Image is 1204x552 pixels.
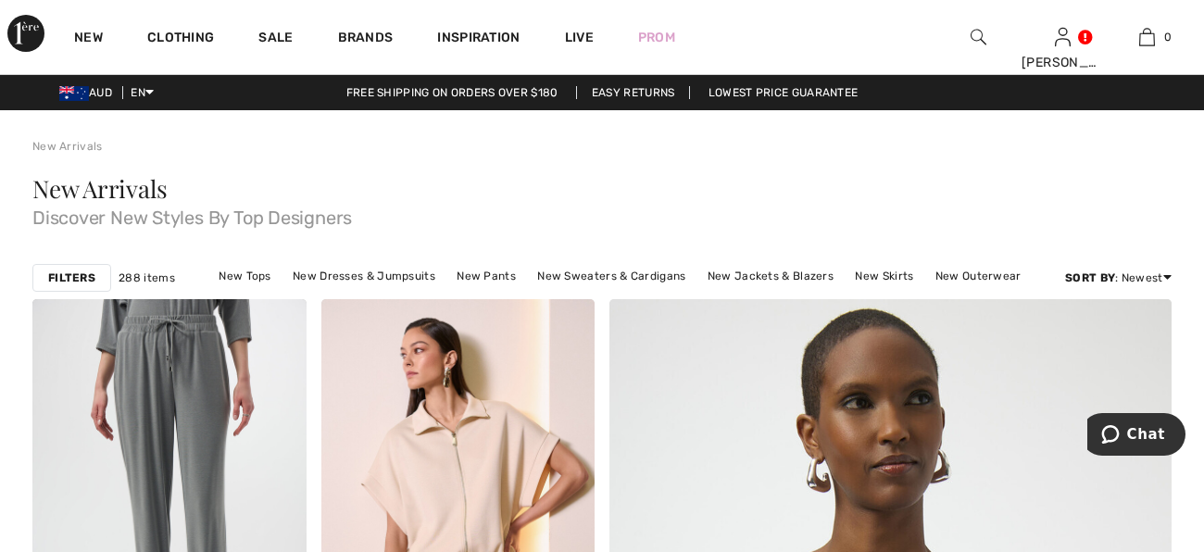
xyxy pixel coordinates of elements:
[447,264,525,288] a: New Pants
[1139,26,1155,48] img: My Bag
[698,264,843,288] a: New Jackets & Blazers
[1055,28,1071,45] a: Sign In
[32,172,167,205] span: New Arrivals
[1087,413,1185,459] iframe: Opens a widget where you can chat to one of our agents
[119,270,175,286] span: 288 items
[638,28,675,47] a: Prom
[1164,29,1172,45] span: 0
[59,86,89,101] img: Australian Dollar
[147,30,214,49] a: Clothing
[1022,53,1104,72] div: [PERSON_NAME]
[209,264,280,288] a: New Tops
[1055,26,1071,48] img: My Info
[332,86,573,99] a: Free shipping on orders over $180
[971,26,986,48] img: search the website
[338,30,394,49] a: Brands
[528,264,695,288] a: New Sweaters & Cardigans
[258,30,293,49] a: Sale
[48,270,95,286] strong: Filters
[694,86,873,99] a: Lowest Price Guarantee
[576,86,691,99] a: Easy Returns
[7,15,44,52] img: 1ère Avenue
[131,86,154,99] span: EN
[59,86,119,99] span: AUD
[437,30,520,49] span: Inspiration
[1065,270,1172,286] div: : Newest
[926,264,1031,288] a: New Outerwear
[846,264,922,288] a: New Skirts
[283,264,445,288] a: New Dresses & Jumpsuits
[1065,271,1115,284] strong: Sort By
[1106,26,1188,48] a: 0
[32,201,1172,227] span: Discover New Styles By Top Designers
[565,28,594,47] a: Live
[32,140,103,153] a: New Arrivals
[74,30,103,49] a: New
